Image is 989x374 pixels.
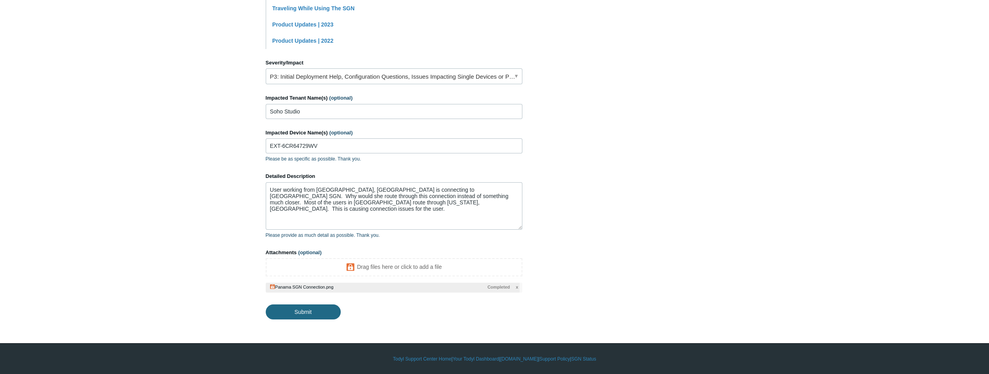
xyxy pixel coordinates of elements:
[266,129,522,137] label: Impacted Device Name(s)
[539,355,570,363] a: Support Policy
[266,172,522,180] label: Detailed Description
[571,355,596,363] a: SGN Status
[516,284,518,291] span: x
[393,355,451,363] a: Todyl Support Center Home
[266,59,522,67] label: Severity/Impact
[452,355,499,363] a: Your Todyl Dashboard
[266,155,522,162] p: Please be as specific as possible. Thank you.
[266,94,522,102] label: Impacted Tenant Name(s)
[266,304,341,319] input: Submit
[266,68,522,84] a: P3: Initial Deployment Help, Configuration Questions, Issues Impacting Single Devices or Past Out...
[272,38,334,44] a: Product Updates | 2022
[329,130,353,136] span: (optional)
[488,284,510,291] span: Completed
[266,249,522,257] label: Attachments
[266,355,724,363] div: | | | |
[272,5,355,11] a: Traveling While Using The SGN
[298,249,321,255] span: (optional)
[500,355,538,363] a: [DOMAIN_NAME]
[329,95,353,101] span: (optional)
[266,232,522,239] p: Please provide as much detail as possible. Thank you.
[272,21,334,28] a: Product Updates | 2023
